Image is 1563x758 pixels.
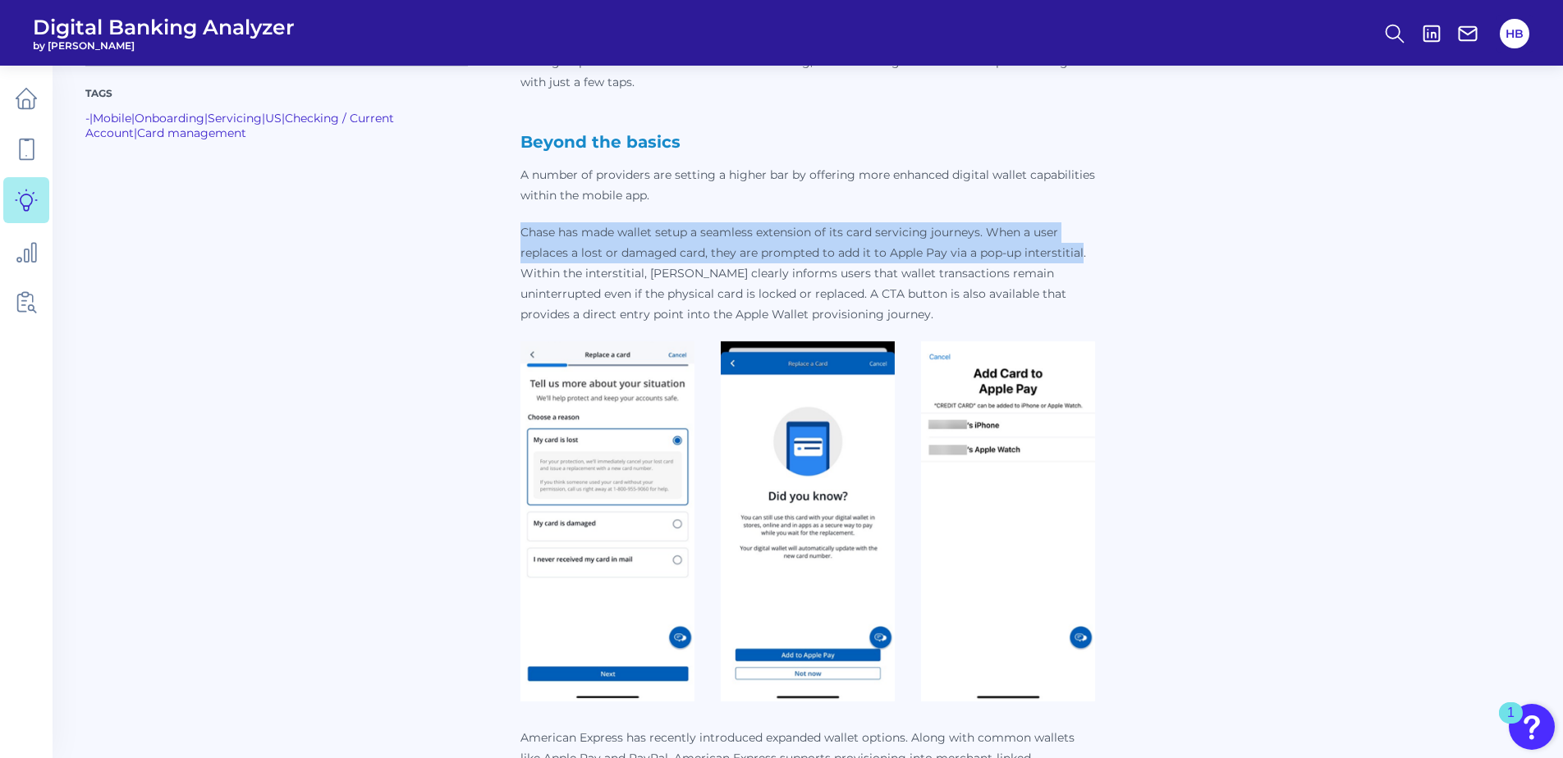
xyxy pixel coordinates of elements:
p: A number of providers are setting a higher bar by offering more enhanced digital wallet capabilit... [520,165,1095,206]
span: | [89,111,93,126]
span: | [204,111,208,126]
img: c2.png [721,341,895,701]
p: Chase has made wallet setup a seamless extension of its card servicing journeys. When a user repl... [520,222,1095,325]
span: - [85,111,89,126]
img: c1.png [520,341,694,701]
a: Mobile [93,111,131,126]
a: Card management [137,126,246,140]
strong: Beyond the basics [520,132,681,152]
a: Checking / Current Account [85,111,394,140]
span: | [134,126,137,140]
div: 1 [1507,713,1515,734]
span: | [131,111,135,126]
a: Onboarding [135,111,204,126]
a: US [265,111,282,126]
button: Open Resource Center, 1 new notification [1509,704,1555,750]
span: | [262,111,265,126]
button: HB [1500,19,1529,48]
a: Servicing [208,111,262,126]
p: Tags [85,86,468,101]
span: Digital Banking Analyzer [33,15,295,39]
span: by [PERSON_NAME] [33,39,295,52]
img: c3.png [921,341,1095,701]
span: | [282,111,285,126]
